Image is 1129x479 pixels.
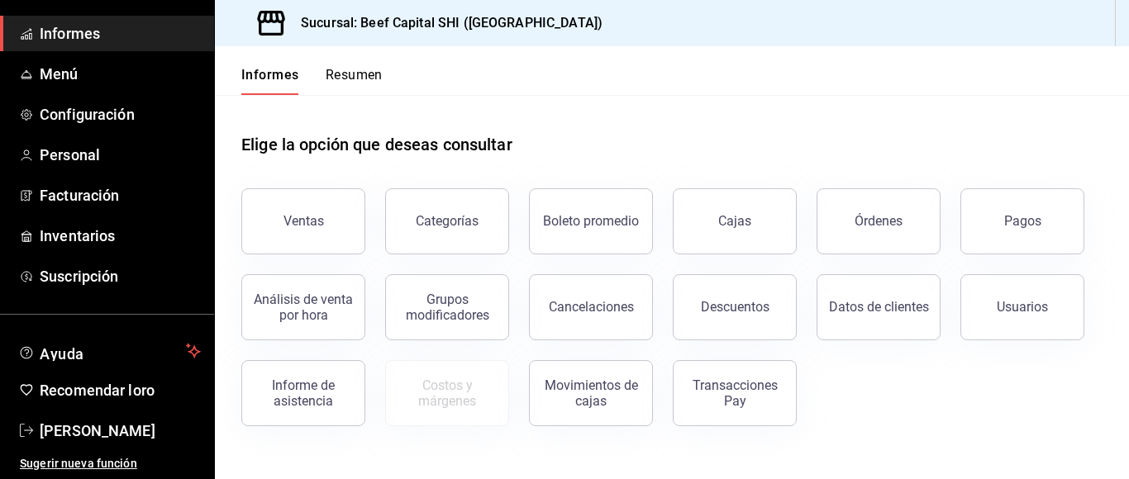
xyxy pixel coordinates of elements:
font: Sugerir nueva función [20,457,137,470]
button: Contrata inventarios para ver este informe [385,360,509,426]
font: Órdenes [855,213,903,229]
font: Análisis de venta por hora [254,292,353,323]
div: pestañas de navegación [241,66,383,95]
font: Costos y márgenes [418,377,476,409]
button: Boleto promedio [529,188,653,254]
button: Datos de clientes [817,274,941,340]
font: Inventarios [40,227,115,244]
button: Usuarios [960,274,1084,340]
font: Elige la opción que deseas consultar [241,135,512,154]
button: Descuentos [673,274,797,340]
button: Órdenes [817,188,941,254]
font: Transacciones Pay [693,377,778,409]
font: Resumen [326,67,383,83]
font: Cancelaciones [549,299,634,315]
font: Categorías [416,213,479,229]
font: Informe de asistencia [272,377,335,409]
font: Menú [40,65,79,83]
font: Usuarios [997,299,1048,315]
font: Datos de clientes [829,299,929,315]
button: Cajas [673,188,797,254]
button: Categorías [385,188,509,254]
font: Boleto promedio [543,213,639,229]
font: Descuentos [701,299,769,315]
button: Análisis de venta por hora [241,274,365,340]
font: Movimientos de cajas [545,377,638,409]
button: Pagos [960,188,1084,254]
font: Informes [241,67,299,83]
font: Recomendar loro [40,382,155,399]
font: Grupos modificadores [406,292,489,323]
button: Transacciones Pay [673,360,797,426]
button: Grupos modificadores [385,274,509,340]
font: Ayuda [40,345,84,363]
button: Informe de asistencia [241,360,365,426]
font: Sucursal: Beef Capital SHI ([GEOGRAPHIC_DATA]) [301,15,603,31]
button: Ventas [241,188,365,254]
font: Cajas [718,213,751,229]
font: Facturación [40,187,119,204]
font: [PERSON_NAME] [40,422,155,439]
button: Cancelaciones [529,274,653,340]
font: Personal [40,146,100,164]
button: Movimientos de cajas [529,360,653,426]
font: Suscripción [40,268,118,285]
font: Ventas [283,213,324,229]
font: Configuración [40,106,135,123]
font: Informes [40,25,100,42]
font: Pagos [1004,213,1041,229]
